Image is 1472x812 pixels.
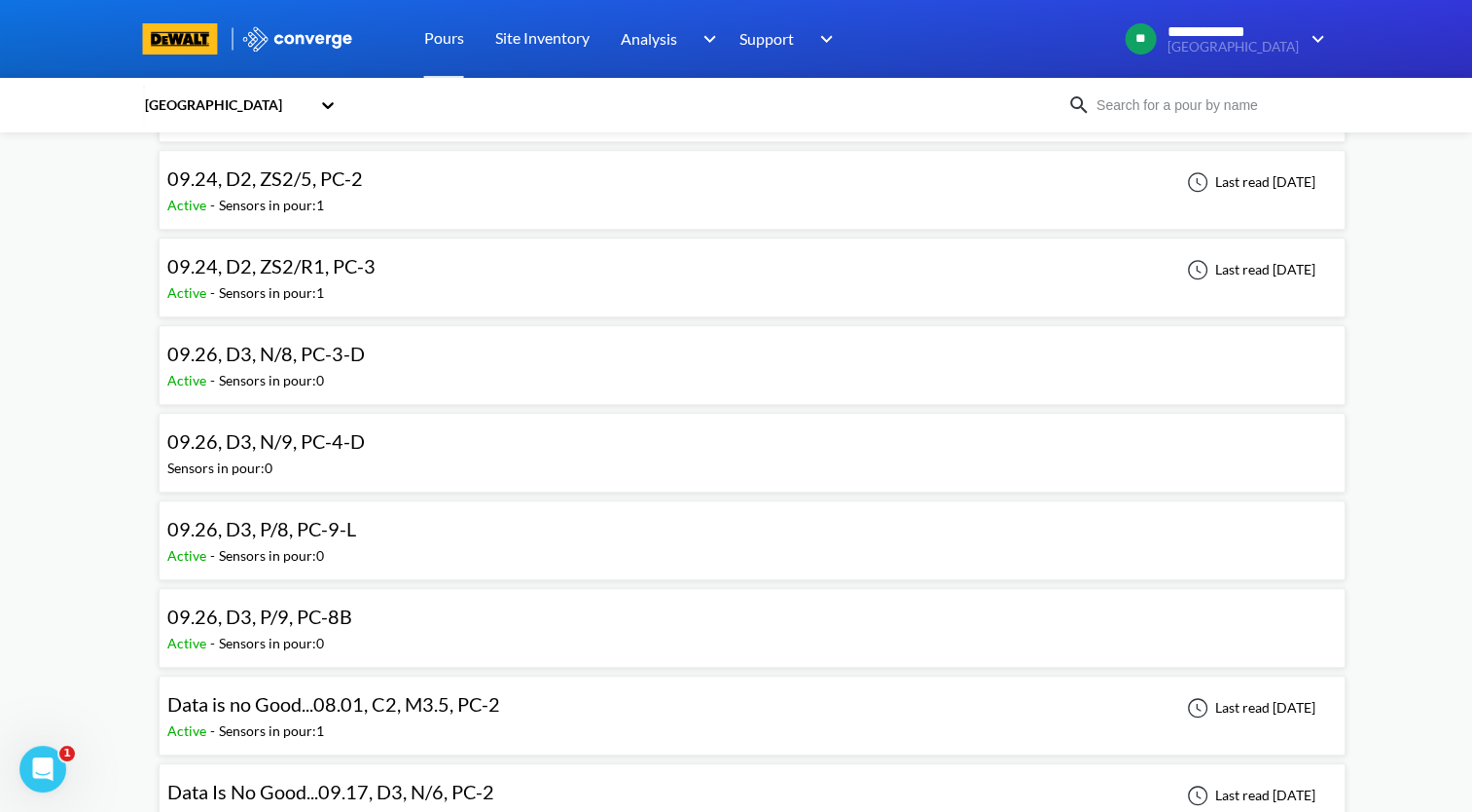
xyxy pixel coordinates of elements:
[219,720,324,742] div: Sensors in pour: 1
[210,372,219,388] span: -
[159,698,1346,715] a: Data is no Good...08.01, C2, M3.5, PC-2Active-Sensors in pour:1Last read [DATE]
[159,348,1346,364] a: 09.26, D3, N/8, PC-3-DActive-Sensors in pour:0
[691,27,722,51] img: downArrow.svg
[167,197,210,213] span: Active
[621,26,677,51] span: Analysis
[1299,27,1330,51] img: downArrow.svg
[143,94,310,116] div: [GEOGRAPHIC_DATA]
[808,27,839,51] img: downArrow.svg
[210,635,219,651] span: -
[1176,258,1321,281] div: Last read [DATE]
[219,370,324,391] div: Sensors in pour: 0
[167,517,356,540] span: 09.26, D3, P/8, PC-9-L
[19,746,66,793] iframe: Intercom live chat
[167,284,210,301] span: Active
[167,342,365,365] span: 09.26, D3, N/8, PC-3-D
[59,746,75,761] span: 1
[167,254,376,277] span: 09.24, D2, ZS2/R1, PC-3
[1067,93,1091,117] img: icon-search.svg
[167,605,352,628] span: 09.26, D3, P/9, PC-8B
[219,633,324,654] div: Sensors in pour: 0
[167,780,494,803] span: Data Is No Good...09.17, D3, N/6, PC-2
[219,545,324,567] div: Sensors in pour: 0
[143,23,218,55] img: branding logo
[159,610,1346,627] a: 09.26, D3, P/9, PC-8BActive-Sensors in pour:0
[143,23,241,55] a: branding logo
[167,372,210,388] span: Active
[1091,94,1326,116] input: Search for a pour by name
[167,458,272,479] div: Sensors in pour: 0
[210,284,219,301] span: -
[159,523,1346,539] a: 09.26, D3, P/8, PC-9-LActive-Sensors in pour:0
[159,435,1346,452] a: 09.26, D3, N/9, PC-4-DSensors in pour:0
[219,282,324,304] div: Sensors in pour: 1
[210,197,219,213] span: -
[241,26,354,52] img: logo_ewhite.svg
[1176,170,1321,194] div: Last read [DATE]
[167,722,210,739] span: Active
[159,172,1346,189] a: 09.24, D2, ZS2/5, PC-2Active-Sensors in pour:1Last read [DATE]
[219,195,324,216] div: Sensors in pour: 1
[167,692,500,716] span: Data is no Good...08.01, C2, M3.5, PC-2
[159,260,1346,277] a: 09.24, D2, ZS2/R1, PC-3Active-Sensors in pour:1Last read [DATE]
[210,547,219,564] span: -
[210,722,219,739] span: -
[1176,696,1321,720] div: Last read [DATE]
[159,786,1346,802] a: Data Is No Good...09.17, D3, N/6, PC-2Active-Sensors in pour:1Last read [DATE]
[1167,40,1299,55] span: [GEOGRAPHIC_DATA]
[167,429,365,453] span: 09.26, D3, N/9, PC-4-D
[739,26,794,51] span: Support
[1176,784,1321,807] div: Last read [DATE]
[167,547,210,564] span: Active
[167,166,363,190] span: 09.24, D2, ZS2/5, PC-2
[167,635,210,651] span: Active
